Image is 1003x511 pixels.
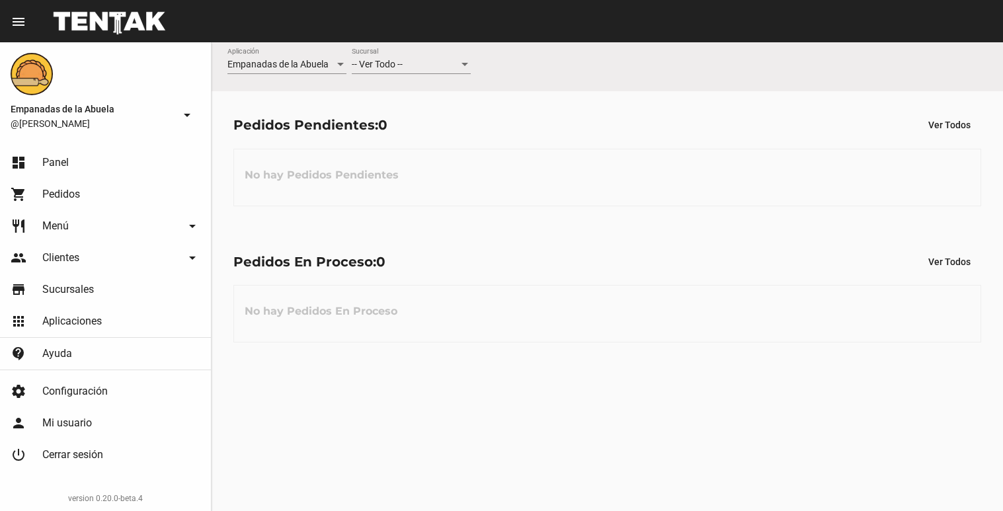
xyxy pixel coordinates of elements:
[11,53,53,95] img: f0136945-ed32-4f7c-91e3-a375bc4bb2c5.png
[42,416,92,430] span: Mi usuario
[918,113,981,137] button: Ver Todos
[179,107,195,123] mat-icon: arrow_drop_down
[11,313,26,329] mat-icon: apps
[42,219,69,233] span: Menú
[11,117,174,130] span: @[PERSON_NAME]
[184,250,200,266] mat-icon: arrow_drop_down
[233,114,387,136] div: Pedidos Pendientes:
[227,59,329,69] span: Empanadas de la Abuela
[234,155,409,195] h3: No hay Pedidos Pendientes
[11,383,26,399] mat-icon: settings
[11,186,26,202] mat-icon: shopping_cart
[233,251,385,272] div: Pedidos En Proceso:
[376,254,385,270] span: 0
[11,218,26,234] mat-icon: restaurant
[11,155,26,171] mat-icon: dashboard
[928,256,971,267] span: Ver Todos
[184,218,200,234] mat-icon: arrow_drop_down
[42,347,72,360] span: Ayuda
[11,415,26,431] mat-icon: person
[11,492,200,505] div: version 0.20.0-beta.4
[42,315,102,328] span: Aplicaciones
[234,292,408,331] h3: No hay Pedidos En Proceso
[42,385,108,398] span: Configuración
[918,250,981,274] button: Ver Todos
[352,59,403,69] span: -- Ver Todo --
[11,346,26,362] mat-icon: contact_support
[378,117,387,133] span: 0
[42,283,94,296] span: Sucursales
[928,120,971,130] span: Ver Todos
[42,448,103,461] span: Cerrar sesión
[11,250,26,266] mat-icon: people
[11,101,174,117] span: Empanadas de la Abuela
[11,282,26,297] mat-icon: store
[11,14,26,30] mat-icon: menu
[42,188,80,201] span: Pedidos
[42,251,79,264] span: Clientes
[42,156,69,169] span: Panel
[11,447,26,463] mat-icon: power_settings_new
